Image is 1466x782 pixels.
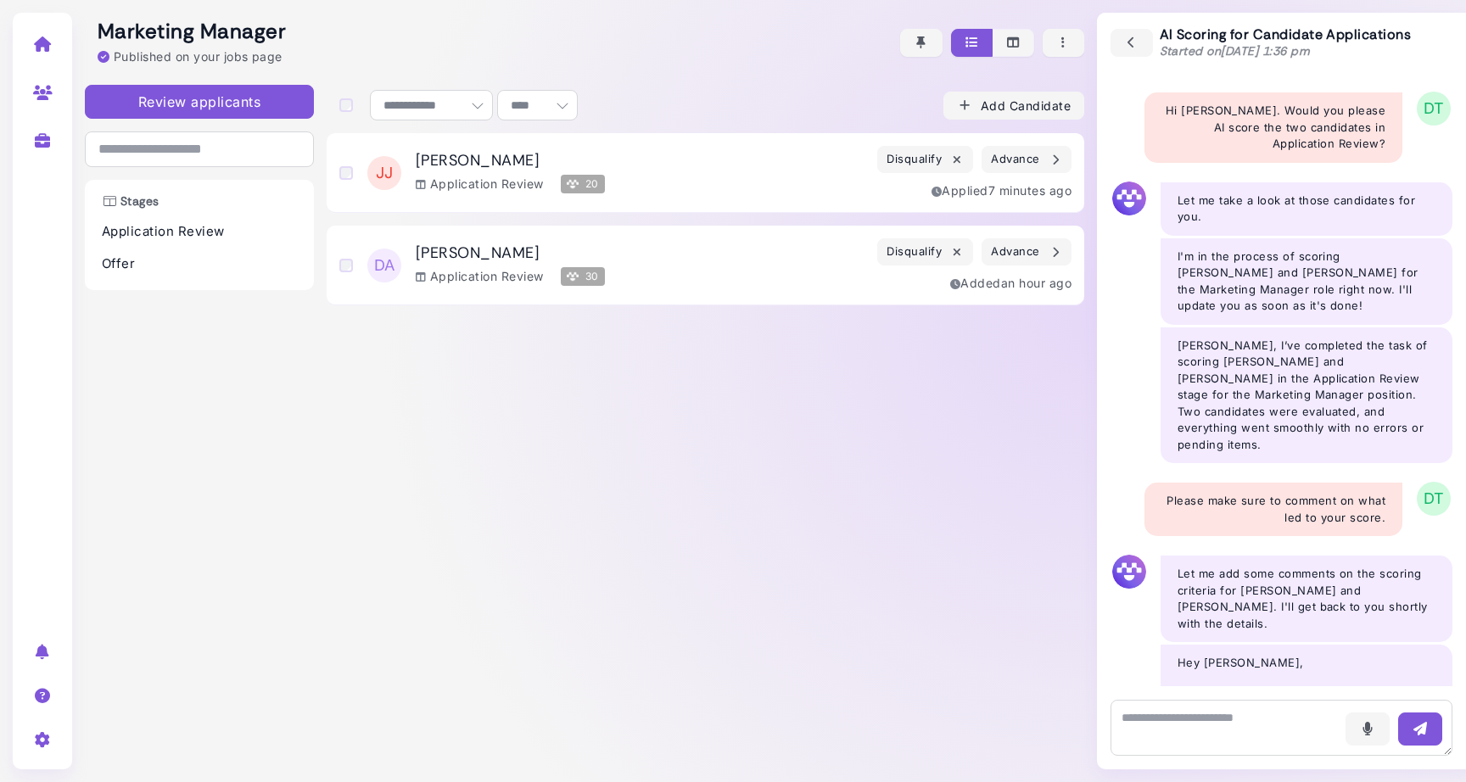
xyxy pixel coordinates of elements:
div: Added [950,274,1072,292]
h2: Marketing Manager [98,20,286,44]
time: Aug 20, 2025 [1001,276,1072,290]
button: Review applicants [85,85,314,119]
span: DA [367,249,401,282]
div: Published on your jobs page [98,47,283,65]
img: Megan Score [567,178,579,190]
div: Hi [PERSON_NAME]. Would you please AI score the two candidates in Application Review? [1144,92,1402,163]
h3: [PERSON_NAME] [416,152,605,170]
span: Started on [1160,43,1311,59]
p: Hey [PERSON_NAME], [1178,655,1435,672]
span: DT [1417,482,1451,516]
div: Advance [991,151,1062,169]
button: Advance [982,238,1072,265]
p: I'm in the process of scoring [PERSON_NAME] and [PERSON_NAME] for the Marketing Manager role righ... [1178,249,1435,315]
span: JJ [367,156,401,190]
div: Advance [991,243,1062,261]
div: AI Scoring for Candidate Applications [1160,26,1412,59]
p: Application Review [102,222,297,242]
div: Please make sure to comment on what led to your score. [1144,483,1402,536]
h3: [PERSON_NAME] [416,244,605,263]
div: [PERSON_NAME], I’ve completed the task of scoring [PERSON_NAME] and [PERSON_NAME] in the Applicat... [1178,338,1435,454]
p: Let me take a look at those candidates for you. [1178,193,1435,226]
img: Megan Score [567,271,579,282]
p: Let me add some comments on the scoring criteria for [PERSON_NAME] and [PERSON_NAME]. I'll get ba... [1178,566,1435,632]
div: Disqualify [887,151,964,169]
span: 30 [561,267,605,286]
time: Aug 20, 2025 [988,183,1072,198]
button: Disqualify [877,238,973,265]
div: Disqualify [887,243,964,261]
span: DT [1417,92,1451,126]
span: 20 [561,175,605,193]
div: Application Review [416,267,544,285]
div: Application Review [416,175,544,193]
time: [DATE] 1:36 pm [1221,43,1310,59]
button: Advance [982,146,1072,173]
div: Applied [932,182,1072,199]
div: Review applicants [138,92,260,112]
div: Add Candidate [957,97,1071,115]
h3: Stages [93,194,168,209]
button: Add Candidate [943,92,1084,120]
button: Disqualify [877,146,973,173]
p: Offer [102,254,297,274]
